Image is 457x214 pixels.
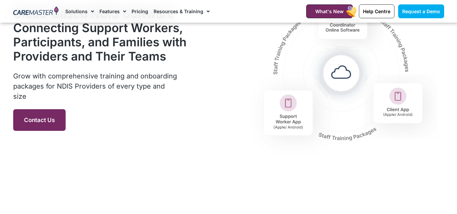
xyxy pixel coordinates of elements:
[363,8,390,14] span: Help Centre
[13,6,187,63] h2: Cloud-Based NDIS Software Connecting Support Workers, Participants, and Families with Providers a...
[24,117,55,123] span: Contact Us
[402,8,440,14] span: Request a Demo
[13,109,66,131] a: Contact Us
[315,8,344,14] span: What's New
[306,4,353,18] a: What's New
[398,4,444,18] a: Request a Demo
[13,72,177,100] span: Grow with comprehensive training and onboarding packages for NDIS Providers of every type and size
[359,4,394,18] a: Help Centre
[13,6,59,17] img: CareMaster Logo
